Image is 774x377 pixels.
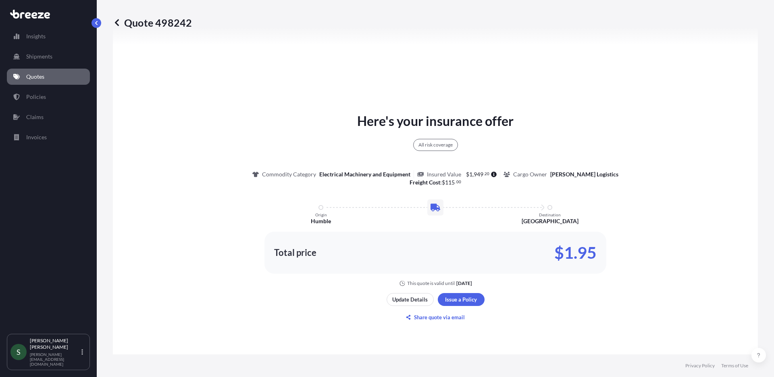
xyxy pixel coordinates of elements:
[413,139,458,151] div: All risk coverage
[472,172,474,177] span: ,
[484,172,485,175] span: .
[539,212,561,217] p: Destination
[357,111,514,131] p: Here's your insurance offer
[469,172,472,177] span: 1
[445,295,477,304] p: Issue a Policy
[26,32,46,40] p: Insights
[438,293,485,306] button: Issue a Policy
[7,28,90,44] a: Insights
[456,180,461,183] span: 00
[7,109,90,125] a: Claims
[721,362,748,369] a: Terms of Use
[466,172,469,177] span: $
[455,180,456,183] span: .
[685,362,715,369] a: Privacy Policy
[7,89,90,105] a: Policies
[30,352,80,367] p: [PERSON_NAME][EMAIL_ADDRESS][DOMAIN_NAME]
[445,180,455,185] span: 115
[554,246,597,259] p: $1.95
[387,293,434,306] button: Update Details
[387,311,485,324] button: Share quote via email
[26,133,47,141] p: Invoices
[513,170,547,178] p: Cargo Owner
[485,172,489,175] span: 20
[7,48,90,65] a: Shipments
[26,113,44,121] p: Claims
[410,179,440,186] b: Freight Cost
[7,129,90,145] a: Invoices
[474,172,483,177] span: 949
[274,249,316,257] p: Total price
[522,217,578,225] p: [GEOGRAPHIC_DATA]
[7,69,90,85] a: Quotes
[319,170,410,178] p: Electrical Machinery and Equipment
[456,280,472,287] p: [DATE]
[410,178,461,186] p: :
[311,217,331,225] p: Humble
[113,16,192,29] p: Quote 498242
[17,348,21,356] span: S
[392,295,428,304] p: Update Details
[26,52,52,61] p: Shipments
[407,280,455,287] p: This quote is valid until
[26,73,44,81] p: Quotes
[30,337,80,350] p: [PERSON_NAME] [PERSON_NAME]
[414,313,465,321] p: Share quote via email
[315,212,327,217] p: Origin
[550,170,618,178] p: [PERSON_NAME] Logistics
[262,170,316,178] p: Commodity Category
[442,180,445,185] span: $
[427,170,461,178] p: Insured Value
[26,93,46,101] p: Policies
